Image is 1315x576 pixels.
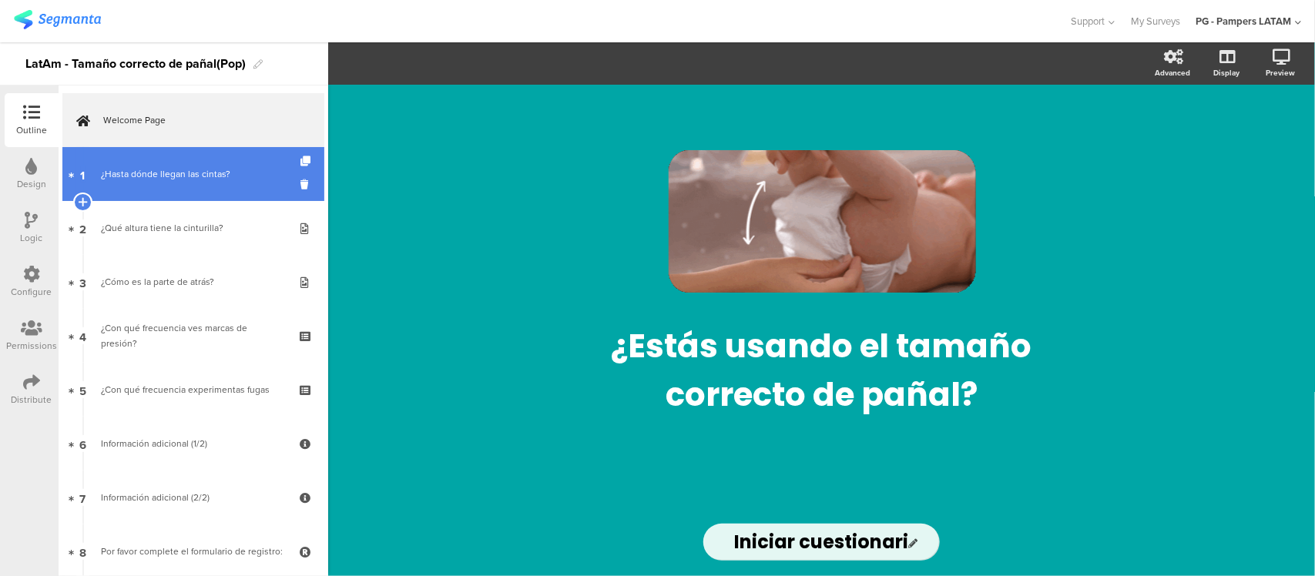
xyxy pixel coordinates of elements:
[79,435,86,452] span: 6
[1072,14,1105,28] span: Support
[16,123,47,137] div: Outline
[81,166,86,183] span: 1
[537,322,1107,370] p: ¿Estás usando el tamaño
[25,52,246,76] div: LatAm - Tamaño correcto de pañal(Pop)
[300,156,314,166] i: Duplicate
[6,339,57,353] div: Permissions
[1266,67,1295,79] div: Preview
[703,524,940,561] input: Start
[14,10,101,29] img: segmanta logo
[79,273,86,290] span: 3
[103,112,300,128] span: Welcome Page
[62,471,324,524] a: 7 Información adicional (2/2)
[101,274,285,290] div: ¿Cómo es la parte de atrás?
[101,436,285,451] div: Información adicional (1/2)
[79,219,86,236] span: 2
[101,320,285,351] div: ¿Con qué frecuencia ves marcas de presión?
[62,201,324,255] a: 2 ¿Qué altura tiene la cinturilla?
[101,220,285,236] div: ¿Qué altura tiene la cinturilla?
[300,177,314,192] i: Delete
[17,177,46,191] div: Design
[101,544,285,559] div: Por favor complete el formulario de registro:
[62,363,324,417] a: 5 ¿Con qué frecuencia experimentas fugas
[62,93,324,147] a: Welcome Page
[79,327,86,344] span: 4
[80,489,86,506] span: 7
[12,393,52,407] div: Distribute
[12,285,52,299] div: Configure
[62,309,324,363] a: 4 ¿Con qué frecuencia ves marcas de presión?
[101,382,285,397] div: ¿Con qué frecuencia experimentas fugas
[79,381,86,398] span: 5
[1213,67,1240,79] div: Display
[1196,14,1291,28] div: PG - Pampers LATAM
[62,147,324,201] a: 1 ¿Hasta dónde llegan las cintas?
[62,417,324,471] a: 6 Información adicional (1/2)
[79,543,86,560] span: 8
[62,255,324,309] a: 3 ¿Cómo es la parte de atrás?
[1155,67,1190,79] div: Advanced
[21,231,43,245] div: Logic
[537,370,1107,419] p: correcto de pañal?
[101,166,285,182] div: ¿Hasta dónde llegan las cintas?
[101,490,285,505] div: Información adicional (2/2)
